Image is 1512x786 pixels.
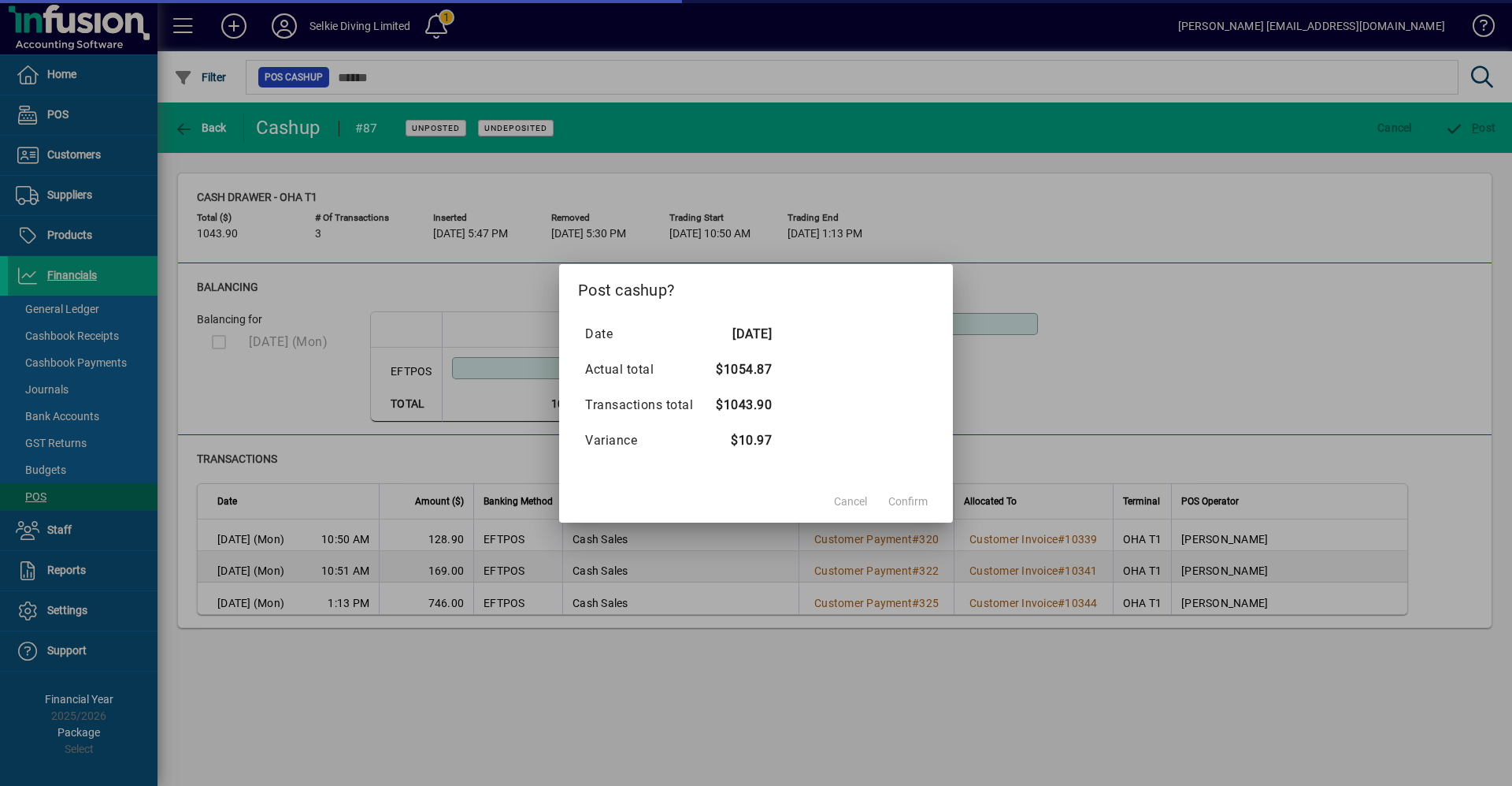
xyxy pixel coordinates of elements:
[584,423,709,459] td: Variance
[584,317,709,352] td: Date
[709,352,772,388] td: $1054.87
[709,388,772,423] td: $1043.90
[559,264,953,310] h2: Post cashup?
[709,317,772,352] td: [DATE]
[584,352,709,388] td: Actual total
[584,388,709,423] td: Transactions total
[709,423,772,459] td: $10.97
